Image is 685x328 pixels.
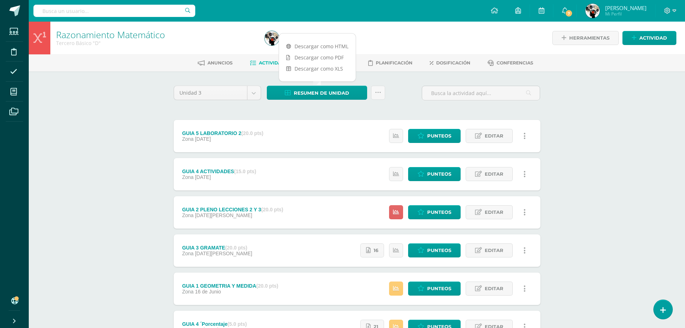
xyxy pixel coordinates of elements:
[368,57,412,69] a: Planificación
[565,9,573,17] span: 7
[56,30,256,40] h1: Razonamiento Matemático
[376,60,412,66] span: Planificación
[250,57,291,69] a: Actividades
[485,206,503,219] span: Editar
[422,86,540,100] input: Busca la actividad aquí...
[256,283,278,289] strong: (20.0 pts)
[195,212,252,218] span: [DATE][PERSON_NAME]
[279,63,356,74] a: Descargar como XLS
[408,205,461,219] a: Punteos
[261,207,283,212] strong: (20.0 pts)
[605,4,647,12] span: [PERSON_NAME]
[569,31,609,45] span: Herramientas
[195,251,252,256] span: [DATE][PERSON_NAME]
[195,289,221,295] span: 16 de Junio
[265,31,279,45] img: 6048ae9c2eba16dcb25a041118cbde53.png
[33,5,195,17] input: Busca un usuario...
[497,60,533,66] span: Conferencias
[182,174,193,180] span: Zona
[485,167,503,181] span: Editar
[436,60,470,66] span: Dosificación
[427,129,451,143] span: Punteos
[56,40,256,46] div: Tercero Básico 'D'
[427,244,451,257] span: Punteos
[585,4,600,18] img: 6048ae9c2eba16dcb25a041118cbde53.png
[622,31,676,45] a: Actividad
[195,136,211,142] span: [DATE]
[234,169,256,174] strong: (15.0 pts)
[182,136,193,142] span: Zona
[179,86,242,100] span: Unidad 3
[182,321,247,327] div: GUIA 4 ´Porcentaje
[182,283,278,289] div: GUIA 1 GEOMETRIA Y MEDIDA
[182,245,252,251] div: GUIA 3 GRAMATE
[182,207,283,212] div: GUIA 2 PLENO LECCIONES 2 Y 3
[207,60,233,66] span: Anuncios
[259,60,291,66] span: Actividades
[488,57,533,69] a: Conferencias
[182,289,193,295] span: Zona
[360,243,384,257] a: 16
[182,169,256,174] div: GUIA 4 ACTIVIDADES
[408,167,461,181] a: Punteos
[605,11,647,17] span: Mi Perfil
[374,244,378,257] span: 16
[430,57,470,69] a: Dosificación
[427,282,451,295] span: Punteos
[267,86,367,100] a: Resumen de unidad
[182,212,193,218] span: Zona
[241,130,263,136] strong: (20.0 pts)
[174,86,261,100] a: Unidad 3
[427,206,451,219] span: Punteos
[198,57,233,69] a: Anuncios
[485,244,503,257] span: Editar
[639,31,667,45] span: Actividad
[228,321,247,327] strong: (5.0 pts)
[294,86,349,100] span: Resumen de unidad
[427,167,451,181] span: Punteos
[182,251,193,256] span: Zona
[408,243,461,257] a: Punteos
[485,129,503,143] span: Editar
[225,245,247,251] strong: (20.0 pts)
[485,282,503,295] span: Editar
[279,41,356,52] a: Descargar como HTML
[195,174,211,180] span: [DATE]
[56,28,165,41] a: Razonamiento Matemático
[279,52,356,63] a: Descargar como PDF
[408,282,461,296] a: Punteos
[408,129,461,143] a: Punteos
[552,31,619,45] a: Herramientas
[182,130,263,136] div: GUIA 5 LABORATORIO 2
